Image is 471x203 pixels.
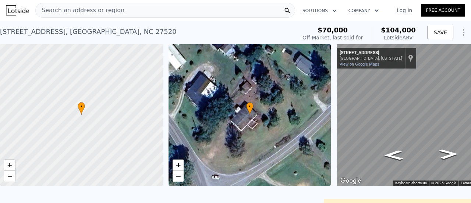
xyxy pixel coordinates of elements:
[176,171,180,181] span: −
[381,26,416,34] span: $104,000
[78,103,85,110] span: •
[421,4,465,17] a: Free Account
[176,160,180,169] span: +
[456,25,471,40] button: Show Options
[36,6,124,15] span: Search an address or region
[173,171,184,182] a: Zoom out
[388,7,421,14] a: Log In
[78,102,85,115] div: •
[339,176,363,186] img: Google
[302,34,363,41] div: Off Market, last sold for
[461,181,471,185] a: Terms (opens in new tab)
[340,62,379,67] a: View on Google Maps
[4,160,15,171] a: Zoom in
[343,4,385,17] button: Company
[173,160,184,171] a: Zoom in
[6,5,29,15] img: Lotside
[431,181,456,185] span: © 2025 Google
[376,148,411,162] path: Go Southwest, Big Pine Rd
[428,26,453,39] button: SAVE
[7,171,12,181] span: −
[431,147,467,161] path: Go Northeast, Big Pine Rd
[7,160,12,169] span: +
[395,181,427,186] button: Keyboard shortcuts
[246,103,254,110] span: •
[246,102,254,115] div: •
[408,54,413,62] a: Show location on map
[381,34,416,41] div: Lotside ARV
[339,176,363,186] a: Open this area in Google Maps (opens a new window)
[297,4,343,17] button: Solutions
[318,26,348,34] span: $70,000
[340,50,402,56] div: [STREET_ADDRESS]
[340,56,402,61] div: [GEOGRAPHIC_DATA], [US_STATE]
[4,171,15,182] a: Zoom out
